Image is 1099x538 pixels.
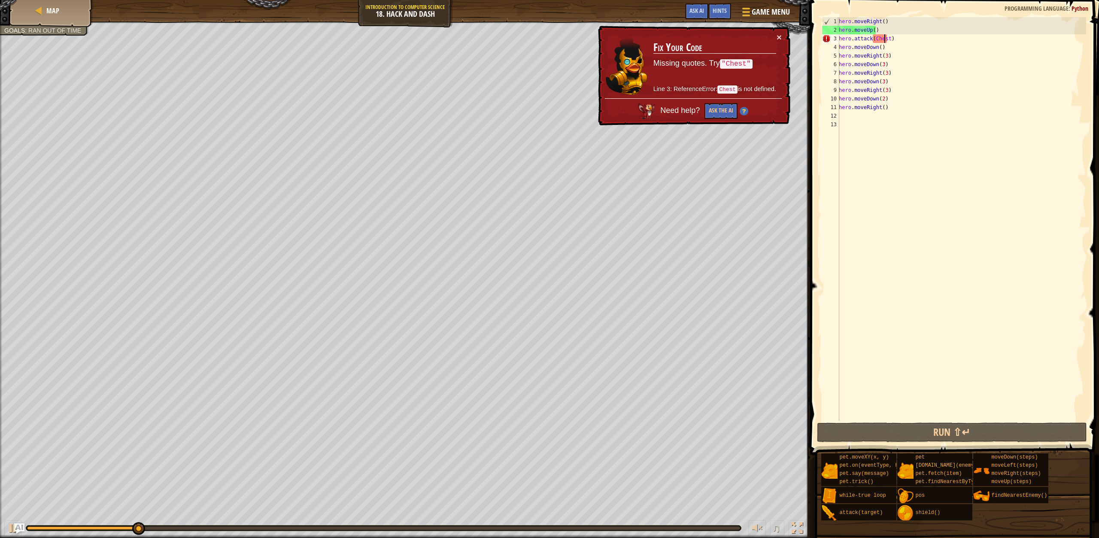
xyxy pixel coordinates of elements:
[28,27,81,34] span: Ran out of time
[735,3,795,24] button: Game Menu
[704,103,738,119] button: Ask the AI
[823,17,839,26] div: 1
[772,522,780,535] span: ♫
[992,471,1041,477] span: moveRight(steps)
[653,42,776,54] h3: Fix Your Code
[822,43,839,52] div: 4
[717,85,738,94] code: Chest
[840,510,883,516] span: attack(target)
[916,479,999,485] span: pet.findNearestByType(type)
[752,6,790,18] span: Game Menu
[4,520,21,538] button: Ctrl + P: Play
[653,85,776,94] p: Line 3: ReferenceError: is not defined.
[770,520,785,538] button: ♫
[777,33,782,42] button: ×
[1072,4,1088,12] span: Python
[822,86,839,94] div: 9
[822,112,839,120] div: 12
[822,52,839,60] div: 5
[822,77,839,86] div: 8
[25,27,28,34] span: :
[46,6,59,15] span: Map
[4,27,25,34] span: Goals
[916,471,962,477] span: pet.fetch(item)
[840,471,889,477] span: pet.say(message)
[44,6,59,15] a: Map
[822,103,839,112] div: 11
[992,454,1038,460] span: moveDown(steps)
[916,462,978,468] span: [DOMAIN_NAME](enemy)
[973,488,990,504] img: portrait.png
[897,488,914,504] img: portrait.png
[713,6,727,15] span: Hints
[822,34,839,43] div: 3
[605,36,648,95] img: duck_ritic.png
[897,505,914,521] img: portrait.png
[992,492,1047,498] span: findNearestEnemy()
[685,3,708,19] button: Ask AI
[916,454,925,460] span: pet
[817,422,1087,442] button: Run ⇧↵
[14,523,24,534] button: Ask AI
[840,462,920,468] span: pet.on(eventType, handler)
[749,520,766,538] button: Adjust volume
[840,479,874,485] span: pet.trick()
[822,69,839,77] div: 7
[821,488,838,504] img: portrait.png
[821,462,838,479] img: portrait.png
[720,59,753,69] code: "Chest"
[840,492,886,498] span: while-true loop
[660,106,702,115] span: Need help?
[992,479,1032,485] span: moveUp(steps)
[916,492,925,498] span: pos
[638,103,655,119] img: AI
[992,462,1038,468] span: moveLeft(steps)
[916,510,941,516] span: shield()
[1005,4,1069,12] span: Programming language
[689,6,704,15] span: Ask AI
[897,462,914,479] img: portrait.png
[822,60,839,69] div: 6
[740,107,748,116] img: Hint
[973,462,990,479] img: portrait.png
[840,454,889,460] span: pet.moveXY(x, y)
[822,94,839,103] div: 10
[653,58,776,69] p: Missing quotes. Try
[789,520,806,538] button: Toggle fullscreen
[822,120,839,129] div: 13
[1069,4,1072,12] span: :
[822,26,839,34] div: 2
[821,505,838,521] img: portrait.png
